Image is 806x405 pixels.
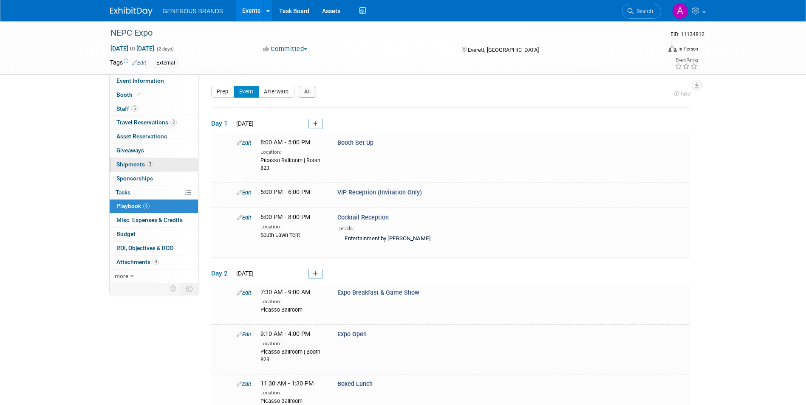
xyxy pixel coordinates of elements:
div: Location: [260,339,325,347]
a: Misc. Expenses & Credits [110,214,198,227]
span: Event ID: 11134812 [670,31,704,37]
span: 9:10 AM - 4:00 PM [260,330,311,337]
div: Picasso Ballroom | Booth 823 [260,156,325,172]
div: NEPC Expo [107,25,648,41]
div: Event Format [611,44,699,57]
a: Asset Reservations [110,130,198,143]
span: [DATE] [DATE] [110,45,155,52]
span: 3 [153,259,159,265]
span: ROI, Objectives & ROO [116,245,173,251]
img: Format-Inperson.png [668,45,677,52]
a: Edit [237,331,251,337]
span: 11:30 AM - 1:30 PM [260,380,314,387]
a: Budget [110,228,198,241]
span: 6 [143,203,150,209]
span: Asset Reservations [116,133,167,140]
span: Attachments [116,259,159,265]
span: 7:30 AM - 9:00 AM [260,289,311,296]
a: ROI, Objectives & ROO [110,242,198,255]
span: help [681,91,690,97]
div: Picasso Ballroom [260,397,325,405]
a: Edit [237,214,251,221]
td: Toggle Event Tabs [181,283,198,294]
div: Details: [337,222,556,232]
a: Search [622,4,661,19]
div: Location: [260,388,325,397]
div: Location: [260,147,325,156]
div: External [154,59,178,67]
span: GENEROUS BRANDS [163,8,223,14]
span: Giveaways [116,147,144,154]
a: Attachments3 [110,256,198,269]
span: (2 days) [156,46,174,52]
div: Location: [260,297,325,305]
button: All [299,86,317,98]
span: Travel Reservations [116,119,177,126]
a: more [110,270,198,283]
span: Misc. Expenses & Credits [116,217,183,223]
a: Shipments3 [110,158,198,172]
span: Booth Set Up [337,139,373,146]
button: Committed [260,45,311,53]
a: Sponsorships [110,172,198,186]
span: Expo Breakfast & Game Show [337,289,419,296]
span: Sponsorships [116,175,153,182]
td: Tags [110,58,146,68]
td: Personalize Event Tab Strip [166,283,181,294]
div: In-Person [678,46,698,52]
span: 5:00 PM - 6:00 PM [260,188,311,196]
a: Travel Reservations2 [110,116,198,129]
a: Edit [237,189,251,196]
span: Shipments [116,161,153,168]
div: Picasso Ballroom | Booth 823 [260,347,325,363]
button: Afterward [258,86,294,98]
a: Tasks [110,186,198,200]
div: Event Rating [675,58,698,62]
div: Entertainment by [PERSON_NAME] [337,232,556,246]
span: Day 2 [211,269,232,278]
span: Event Information [116,77,164,84]
a: Edit [132,60,146,66]
div: Location: [260,222,325,231]
span: 2 [170,119,177,126]
span: Tasks [116,189,130,196]
span: 6:00 PM - 8:00 PM [260,214,311,221]
a: Giveaways [110,144,198,157]
a: Booth [110,88,198,102]
a: Playbook6 [110,200,198,213]
span: more [115,273,128,279]
img: ExhibitDay [110,7,153,16]
a: Event Information [110,74,198,88]
span: Staff [116,105,138,112]
span: [DATE] [234,120,254,127]
span: 8:00 AM - 5:00 PM [260,139,311,146]
span: VIP Reception (Invitation Only) [337,189,422,196]
div: Picasso Ballroom [260,305,325,314]
button: Event [234,86,259,98]
i: Booth reservation complete [136,92,141,97]
span: Boxed Lunch [337,380,373,388]
span: 3 [147,161,153,167]
span: to [128,45,136,52]
a: Edit [237,290,251,296]
span: [DATE] [234,270,254,277]
span: Budget [116,231,136,237]
a: Edit [237,140,251,146]
a: Staff5 [110,102,198,116]
div: South Lawn Tent [260,231,325,239]
span: Day 1 [211,119,232,128]
span: Cocktail Reception [337,214,389,221]
span: Search [633,8,653,14]
a: Edit [237,381,251,387]
span: Booth [116,91,142,98]
button: Prep [211,86,234,98]
span: Expo Open [337,331,367,338]
span: Everett, [GEOGRAPHIC_DATA] [468,47,539,53]
img: Astrid Aguayo [672,3,688,19]
span: Playbook [116,202,150,209]
span: 5 [131,105,138,112]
